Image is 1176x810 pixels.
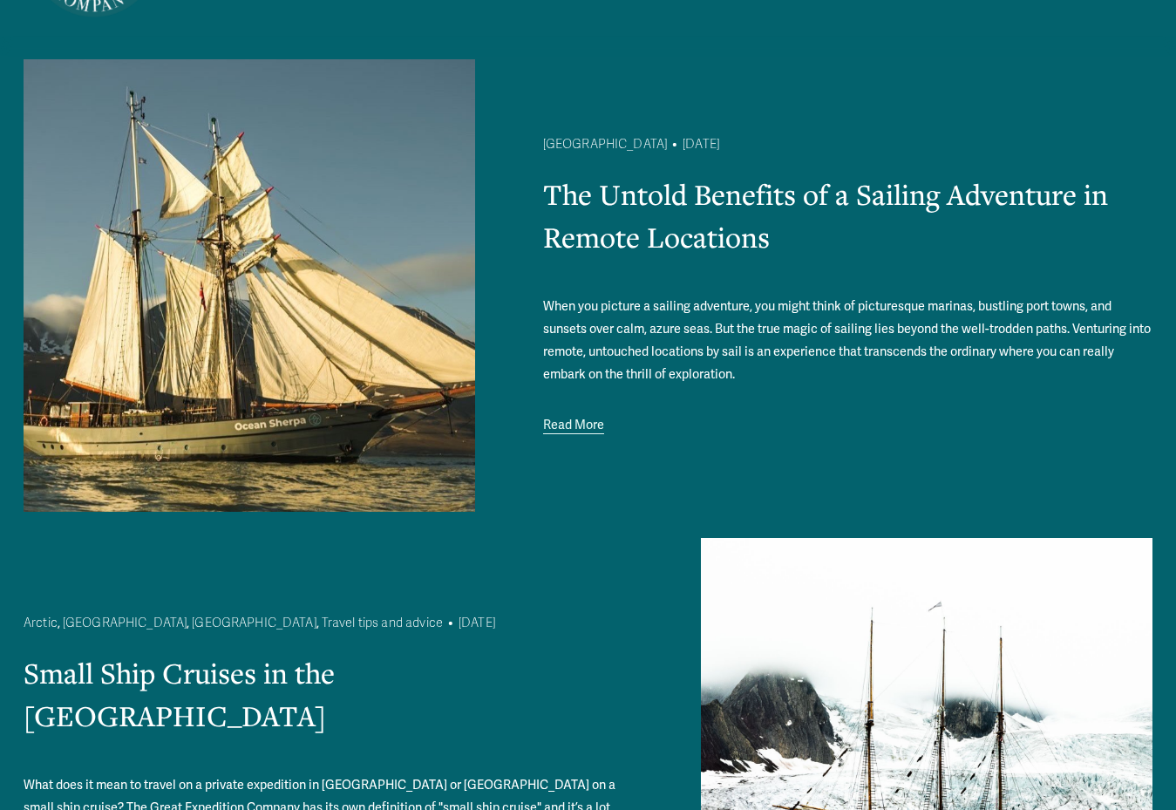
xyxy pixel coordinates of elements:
a: [GEOGRAPHIC_DATA] [63,616,187,630]
span: , [187,616,189,630]
span: , [58,616,60,630]
span: , [316,616,319,630]
a: Arctic [24,616,58,630]
a: [GEOGRAPHIC_DATA] [543,137,667,152]
p: When you picture a sailing adventure, you might think of picturesque marinas, bustling port towns... [543,296,1152,386]
a: [GEOGRAPHIC_DATA] [192,616,316,630]
a: Small Ship Cruises in the [GEOGRAPHIC_DATA] [24,654,335,734]
img: The Untold Benefits of a Sailing Adventure in Remote Locations [24,59,475,512]
a: The Untold Benefits of a Sailing Adventure in Remote Locations [543,175,1108,255]
time: [DATE] [683,139,719,151]
time: [DATE] [459,617,495,630]
a: Travel tips and advice [322,616,443,630]
a: Read More [543,414,604,438]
